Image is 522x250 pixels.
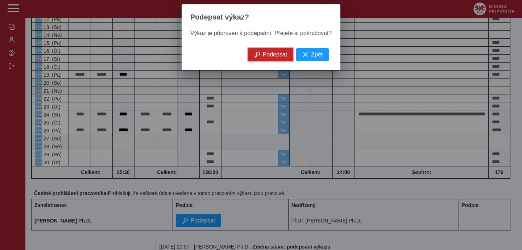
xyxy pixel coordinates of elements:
[296,48,329,61] button: Zpět
[190,13,249,21] span: Podepsat výkaz?
[263,51,287,58] span: Podepsat
[190,30,332,36] span: Výkaz je připraven k podepsání. Přejete si pokračovat?
[311,51,323,58] span: Zpět
[248,48,294,61] button: Podepsat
